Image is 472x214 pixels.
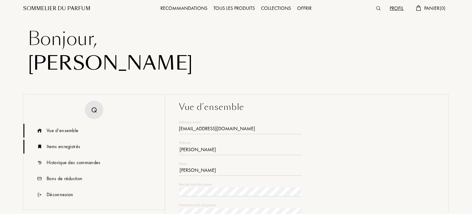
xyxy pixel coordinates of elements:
[36,156,43,170] img: icn_history.svg
[36,124,43,138] img: icn_overview.svg
[47,127,78,134] div: Vue d’ensemble
[179,181,302,188] div: Ancien mot de passe
[157,5,210,13] div: Recommandations
[258,5,294,11] a: Collections
[258,5,294,13] div: Collections
[47,159,101,166] div: Historique des commandes
[47,143,80,150] div: Items enregistrés
[91,104,97,115] div: Q
[36,188,43,202] img: icn_logout.svg
[376,6,381,10] img: search_icn.svg
[179,119,302,125] div: Adresse email
[294,5,315,11] a: Offrir
[416,5,421,11] img: cart.svg
[210,5,258,13] div: Tous les produits
[179,161,302,167] div: Nom
[424,5,446,11] span: Panier ( 0 )
[210,5,258,11] a: Tous les produits
[23,5,90,12] a: Sommelier du Parfum
[36,172,43,186] img: icn_code.svg
[28,51,444,76] div: [PERSON_NAME]
[387,5,407,13] div: Profil
[157,5,210,11] a: Recommandations
[28,26,444,51] div: Bonjour ,
[179,125,302,134] div: [EMAIL_ADDRESS][DOMAIN_NAME]
[179,101,434,114] div: Vue d’ensemble
[47,191,73,198] div: Déconnexion
[179,202,302,208] div: Nouveau mot de passe
[179,140,302,146] div: Prénom
[36,140,43,154] img: icn_book.svg
[47,175,82,182] div: Bons de réduction
[387,5,407,11] a: Profil
[294,5,315,13] div: Offrir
